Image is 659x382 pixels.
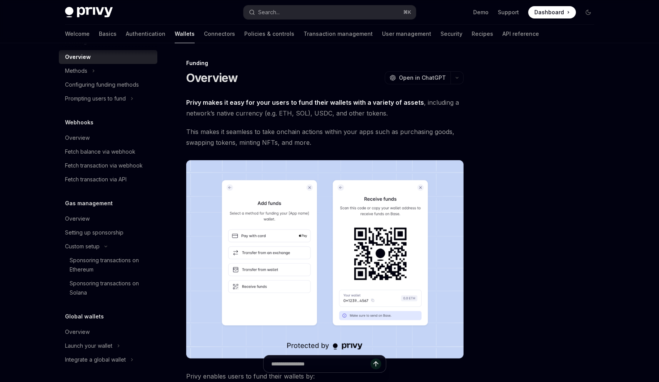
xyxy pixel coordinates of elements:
[70,279,153,297] div: Sponsoring transactions on Solana
[204,25,235,43] a: Connectors
[59,173,157,186] a: Fetch transaction via API
[70,256,153,274] div: Sponsoring transactions on Ethereum
[370,359,381,369] button: Send message
[175,25,195,43] a: Wallets
[126,25,165,43] a: Authentication
[186,99,424,106] strong: Privy makes it easy for your users to fund their wallets with a variety of assets
[582,6,594,18] button: Toggle dark mode
[65,147,135,156] div: Fetch balance via webhook
[59,78,157,92] a: Configuring funding methods
[186,59,464,67] div: Funding
[244,25,294,43] a: Policies & controls
[186,97,464,119] span: , including a network’s native currency (e.g. ETH, SOL), USDC, and other tokens.
[65,66,87,75] div: Methods
[244,5,416,19] button: Search...⌘K
[59,145,157,159] a: Fetch balance via webhook
[59,50,157,64] a: Overview
[99,25,117,43] a: Basics
[59,212,157,226] a: Overview
[399,74,446,82] span: Open in ChatGPT
[258,8,280,17] div: Search...
[186,126,464,148] span: This makes it seamless to take onchain actions within your apps such as purchasing goods, swappin...
[59,226,157,240] a: Setting up sponsorship
[65,161,143,170] div: Fetch transaction via webhook
[59,325,157,339] a: Overview
[65,214,90,223] div: Overview
[65,133,90,142] div: Overview
[186,160,464,359] img: images/Funding.png
[59,159,157,173] a: Fetch transaction via webhook
[382,25,431,43] a: User management
[59,131,157,145] a: Overview
[65,228,123,237] div: Setting up sponsorship
[186,71,238,85] h1: Overview
[65,199,113,208] h5: Gas management
[65,341,112,350] div: Launch your wallet
[65,7,113,18] img: dark logo
[59,253,157,276] a: Sponsoring transactions on Ethereum
[498,8,519,16] a: Support
[59,276,157,300] a: Sponsoring transactions on Solana
[440,25,462,43] a: Security
[65,25,90,43] a: Welcome
[65,327,90,337] div: Overview
[534,8,564,16] span: Dashboard
[65,312,104,321] h5: Global wallets
[65,94,126,103] div: Prompting users to fund
[472,25,493,43] a: Recipes
[304,25,373,43] a: Transaction management
[528,6,576,18] a: Dashboard
[65,242,100,251] div: Custom setup
[65,80,139,89] div: Configuring funding methods
[65,175,127,184] div: Fetch transaction via API
[65,355,126,364] div: Integrate a global wallet
[65,52,91,62] div: Overview
[65,118,93,127] h5: Webhooks
[403,9,411,15] span: ⌘ K
[502,25,539,43] a: API reference
[473,8,489,16] a: Demo
[385,71,450,84] button: Open in ChatGPT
